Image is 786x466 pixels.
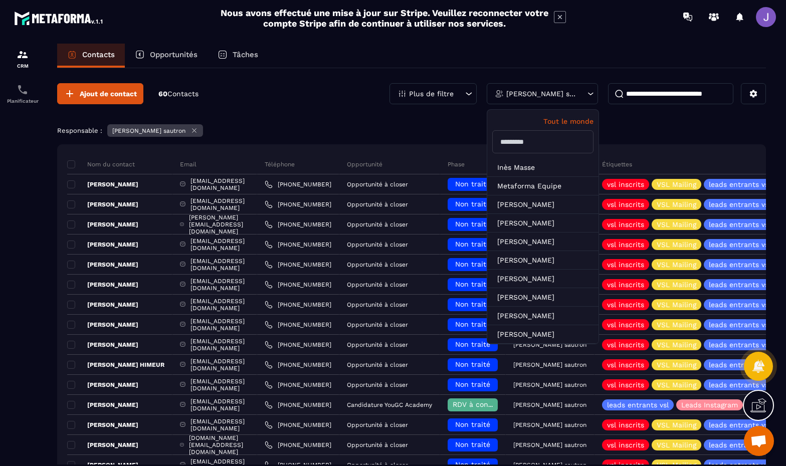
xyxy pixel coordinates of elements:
[455,440,490,448] span: Non traité
[487,158,599,177] li: Inès Masse
[657,281,696,288] p: VSL Mailing
[744,426,774,456] a: Ouvrir le chat
[112,127,185,134] p: [PERSON_NAME] sautron
[220,8,549,29] h2: Nous avons effectué une mise à jour sur Stripe. Veuillez reconnecter votre compte Stripe afin de ...
[57,44,125,68] a: Contacts
[265,160,295,168] p: Téléphone
[347,361,408,368] p: Opportunité à closer
[265,381,331,389] a: [PHONE_NUMBER]
[347,201,408,208] p: Opportunité à closer
[513,421,586,428] p: [PERSON_NAME] sautron
[607,441,644,448] p: vsl inscrits
[453,400,517,408] span: RDV à confimer ❓
[455,280,490,288] span: Non traité
[657,381,696,388] p: VSL Mailing
[709,381,770,388] p: leads entrants vsl
[67,200,138,208] p: [PERSON_NAME]
[709,321,770,328] p: leads entrants vsl
[265,180,331,188] a: [PHONE_NUMBER]
[67,381,138,389] p: [PERSON_NAME]
[265,281,331,289] a: [PHONE_NUMBER]
[513,441,586,448] p: [PERSON_NAME] sautron
[657,361,696,368] p: VSL Mailing
[265,241,331,249] a: [PHONE_NUMBER]
[67,441,138,449] p: [PERSON_NAME]
[347,421,408,428] p: Opportunité à closer
[125,44,208,68] a: Opportunités
[448,160,465,168] p: Phase
[607,201,644,208] p: vsl inscrits
[265,200,331,208] a: [PHONE_NUMBER]
[265,220,331,228] a: [PHONE_NUMBER]
[455,180,490,188] span: Non traité
[607,381,644,388] p: vsl inscrits
[607,401,669,408] p: leads entrants vsl
[487,232,599,251] li: [PERSON_NAME]
[487,288,599,307] li: [PERSON_NAME]
[265,421,331,429] a: [PHONE_NUMBER]
[3,98,43,104] p: Planificateur
[347,221,408,228] p: Opportunité à closer
[67,281,138,289] p: [PERSON_NAME]
[80,89,137,99] span: Ajout de contact
[180,160,197,168] p: Email
[265,261,331,269] a: [PHONE_NUMBER]
[657,241,696,248] p: VSL Mailing
[67,220,138,228] p: [PERSON_NAME]
[709,361,770,368] p: leads entrants vsl
[657,321,696,328] p: VSL Mailing
[347,181,408,188] p: Opportunité à closer
[513,401,586,408] p: [PERSON_NAME] sautron
[150,50,198,59] p: Opportunités
[3,63,43,69] p: CRM
[513,361,586,368] p: [PERSON_NAME] sautron
[347,321,408,328] p: Opportunité à closer
[709,421,770,428] p: leads entrants vsl
[347,401,432,408] p: Candidature YouGC Academy
[67,241,138,249] p: [PERSON_NAME]
[67,321,138,329] p: [PERSON_NAME]
[347,160,382,168] p: Opportunité
[607,361,644,368] p: vsl inscrits
[409,90,454,97] p: Plus de filtre
[607,181,644,188] p: vsl inscrits
[455,420,490,428] span: Non traité
[709,301,770,308] p: leads entrants vsl
[709,341,770,348] p: leads entrants vsl
[208,44,268,68] a: Tâches
[167,90,199,98] span: Contacts
[487,307,599,325] li: [PERSON_NAME]
[657,301,696,308] p: VSL Mailing
[67,401,138,409] p: [PERSON_NAME]
[607,301,644,308] p: vsl inscrits
[347,341,408,348] p: Opportunité à closer
[455,300,490,308] span: Non traité
[487,177,599,195] li: Metaforma Equipe
[14,9,104,27] img: logo
[3,76,43,111] a: schedulerschedulerPlanificateur
[67,160,135,168] p: Nom du contact
[57,83,143,104] button: Ajout de contact
[709,241,770,248] p: leads entrants vsl
[607,281,644,288] p: vsl inscrits
[455,340,490,348] span: Non traité
[17,84,29,96] img: scheduler
[67,341,138,349] p: [PERSON_NAME]
[602,160,632,168] p: Étiquettes
[607,221,644,228] p: vsl inscrits
[657,201,696,208] p: VSL Mailing
[347,381,408,388] p: Opportunité à closer
[513,381,586,388] p: [PERSON_NAME] sautron
[487,251,599,270] li: [PERSON_NAME]
[347,301,408,308] p: Opportunité à closer
[67,361,164,369] p: [PERSON_NAME] HIMEUR
[265,341,331,349] a: [PHONE_NUMBER]
[657,341,696,348] p: VSL Mailing
[455,260,490,268] span: Non traité
[681,401,738,408] p: Leads Instagram
[347,281,408,288] p: Opportunité à closer
[607,241,644,248] p: vsl inscrits
[347,441,408,448] p: Opportunité à closer
[506,90,576,97] p: [PERSON_NAME] sautron
[265,361,331,369] a: [PHONE_NUMBER]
